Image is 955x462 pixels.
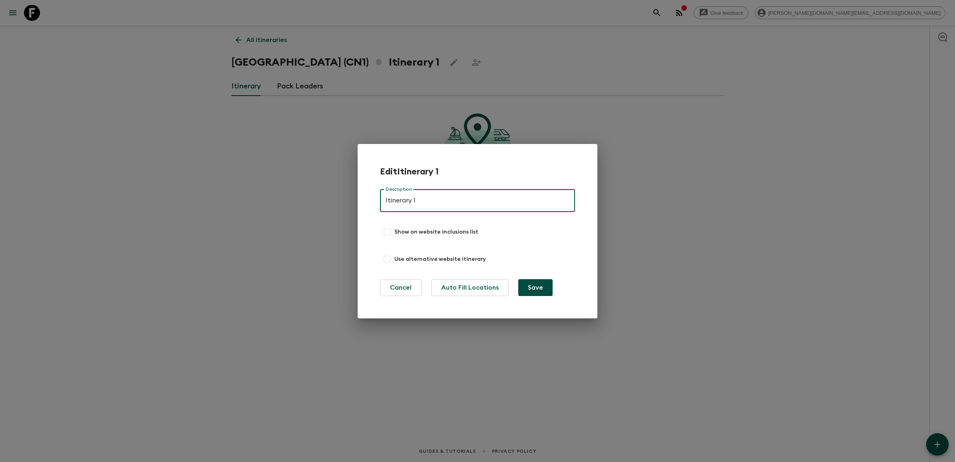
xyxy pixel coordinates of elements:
[431,279,509,296] button: Auto Fill Locations
[394,228,478,236] span: Show on website inclusions list
[518,279,553,296] button: Save
[394,255,486,263] span: Use alternative website itinerary
[386,186,412,193] label: Description
[380,279,422,296] button: Cancel
[380,166,439,177] h2: Edit Itinerary 1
